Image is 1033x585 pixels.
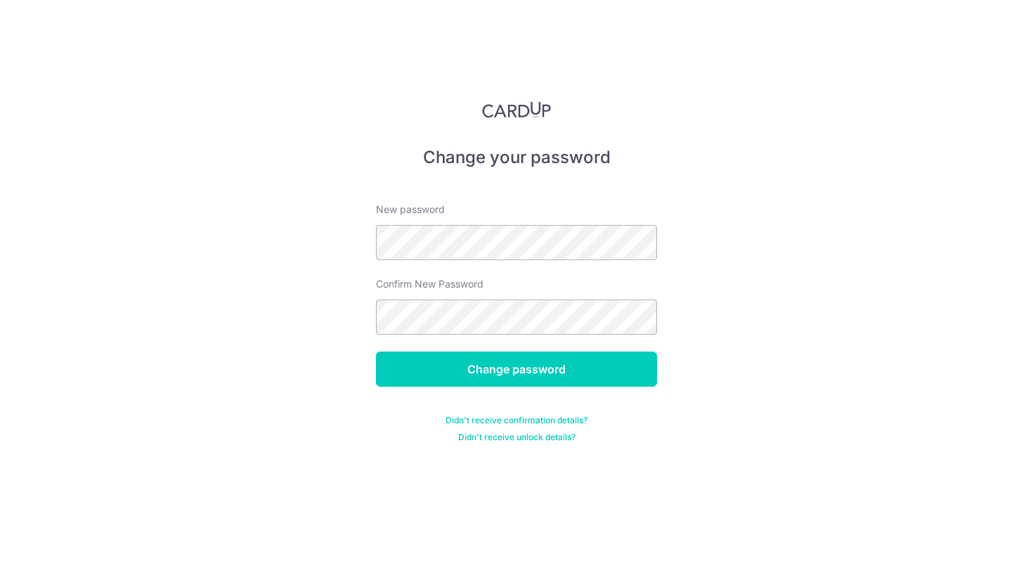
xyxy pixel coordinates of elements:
a: Didn't receive unlock details? [458,432,576,443]
img: CardUp Logo [482,101,551,118]
label: Confirm New Password [376,277,483,291]
h5: Change your password [376,146,657,169]
a: Didn't receive confirmation details? [446,415,587,426]
label: New password [376,202,445,217]
input: Change password [376,352,657,387]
